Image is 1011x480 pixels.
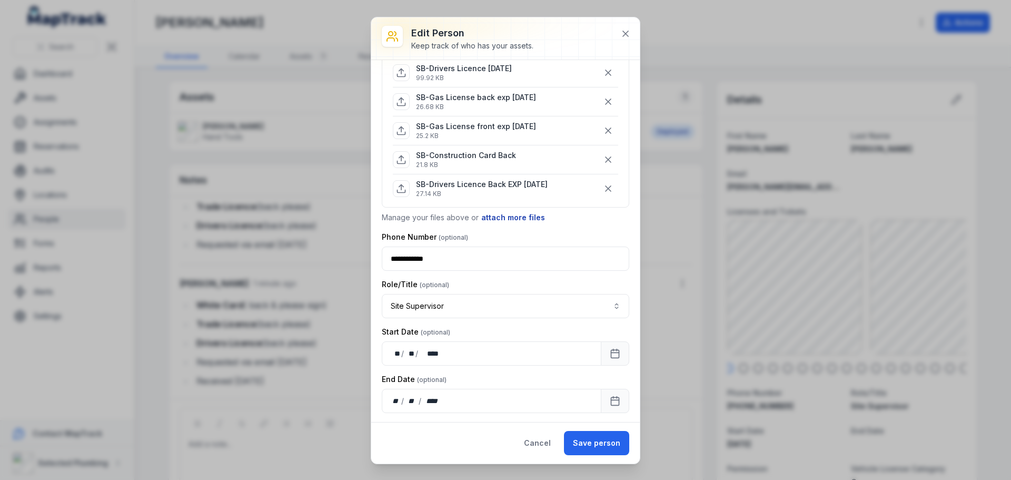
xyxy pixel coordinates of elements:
p: 26.68 KB [416,103,536,111]
p: Manage your files above or [382,212,629,223]
div: month, [405,396,419,406]
div: Keep track of who has your assets. [411,41,533,51]
p: 99.92 KB [416,74,512,82]
div: day, [391,348,401,359]
div: month, [405,348,415,359]
label: Start Date [382,327,450,337]
div: year, [422,396,442,406]
label: Permission [382,422,454,432]
p: SB-Gas License front exp [DATE] [416,121,536,132]
p: 21.8 KB [416,161,516,169]
button: Cancel [515,431,560,455]
button: attach more files [481,212,546,223]
label: Phone Number [382,232,468,242]
p: 27.14 KB [416,190,548,198]
label: End Date [382,374,447,385]
p: SB-Drivers Licence [DATE] [416,63,512,74]
button: Calendar [601,341,629,366]
h3: Edit person [411,26,533,41]
button: Calendar [601,389,629,413]
div: year, [419,348,439,359]
button: Site Supervisor [382,294,629,318]
div: / [401,396,405,406]
p: SB-Gas License back exp [DATE] [416,92,536,103]
p: 25.2 KB [416,132,536,140]
p: SB-Drivers Licence Back EXP [DATE] [416,179,548,190]
div: / [401,348,405,359]
button: Save person [564,431,629,455]
label: Role/Title [382,279,449,290]
div: / [419,396,422,406]
div: day, [391,396,401,406]
p: SB-Construction Card Back [416,150,516,161]
div: / [415,348,419,359]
